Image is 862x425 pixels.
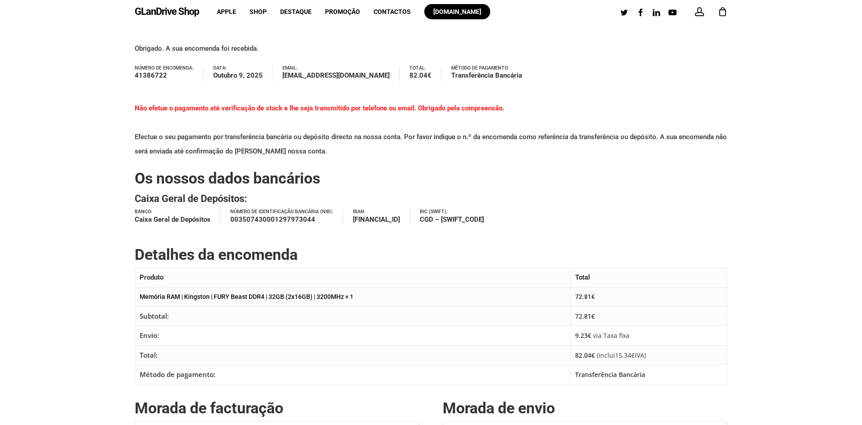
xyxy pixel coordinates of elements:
[325,8,360,15] span: Promoção
[374,8,411,15] span: Contactos
[280,8,312,15] span: Destaque
[591,351,595,359] span: €
[135,101,727,169] p: Efectue o seu pagamento por transferência bancária ou depósito directo na nossa conta. Por favor ...
[140,293,344,300] a: Memória RAM | Kingston | FURY Beast DDR4 | 32GB (2x16GB) | 3200MHz
[593,331,629,340] small: via Taxa fixa
[575,351,595,359] span: 82.04
[409,71,431,79] bdi: 82.04
[374,9,411,15] a: Contactos
[353,210,410,224] li: IBAN:
[135,70,194,81] strong: 41386722
[135,268,571,288] th: Produto
[575,312,595,320] span: 72.81
[213,70,263,81] strong: Outubro 9, 2025
[591,312,595,320] span: €
[135,215,211,225] strong: Caixa Geral de Depósitos
[135,326,571,346] th: Envio:
[570,268,727,288] th: Total
[409,66,441,81] li: Total:
[451,70,522,81] strong: Transferência Bancária
[420,215,484,225] strong: CGD – [SWIFT_CODE]
[325,9,360,15] a: Promoção
[230,210,343,224] li: Número de Identificação Bancária (NIB):
[135,191,727,206] h3: Caixa Geral de Depósitos:
[433,8,481,15] span: [DOMAIN_NAME]
[135,306,571,326] th: Subtotal:
[135,398,419,418] h2: Morada de facturação
[575,293,595,300] bdi: 72.81
[250,8,267,15] span: Shop
[280,9,312,15] a: Destaque
[570,365,727,385] td: Transferência Bancária
[443,398,727,418] h2: Morada de envio
[427,71,431,79] span: €
[597,351,646,359] small: (inclui IVA)
[591,293,595,300] span: €
[615,351,635,359] span: 15.34
[135,41,727,66] p: Obrigado. A sua encomenda foi recebida.
[217,8,236,15] span: Apple
[230,215,333,225] strong: 003507430001297973044
[135,66,203,81] li: Número de encomenda:
[282,70,390,81] strong: [EMAIL_ADDRESS][DOMAIN_NAME]
[282,66,400,81] li: Email:
[135,7,199,17] a: GLanDrive Shop
[588,331,591,340] span: €
[631,351,635,359] span: €
[135,168,727,188] h2: Os nossos dados bancários
[135,210,220,224] li: Banco:
[424,9,490,15] a: [DOMAIN_NAME]
[135,245,727,264] h2: Detalhes da encomenda
[575,331,591,340] span: 9.23
[135,104,504,112] b: Não efetue o pagamento até verificação de stock e lhe seja transmitido por telefone ou email. Obr...
[451,66,532,81] li: Método de pagamento:
[135,365,571,385] th: Método de pagamento:
[250,9,267,15] a: Shop
[345,293,353,300] strong: × 1
[135,345,571,365] th: Total:
[353,215,400,225] strong: [FINANCIAL_ID]
[217,9,236,15] a: Apple
[420,210,493,224] li: BIC (Swift):
[213,66,273,81] li: Data:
